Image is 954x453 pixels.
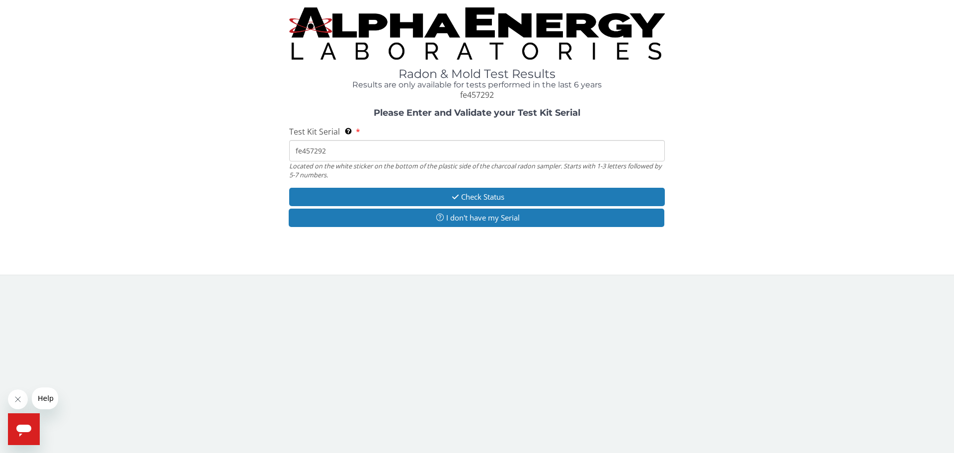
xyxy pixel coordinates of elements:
h4: Results are only available for tests performed in the last 6 years [289,80,665,89]
iframe: Message from company [32,387,58,409]
div: Located on the white sticker on the bottom of the plastic side of the charcoal radon sampler. Sta... [289,161,665,180]
h1: Radon & Mold Test Results [289,68,665,80]
span: fe457292 [460,89,494,100]
button: Check Status [289,188,665,206]
iframe: Button to launch messaging window [8,413,40,445]
strong: Please Enter and Validate your Test Kit Serial [374,107,580,118]
button: I don't have my Serial [289,209,664,227]
iframe: Close message [8,389,28,409]
img: TightCrop.jpg [289,7,665,60]
span: Test Kit Serial [289,126,340,137]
